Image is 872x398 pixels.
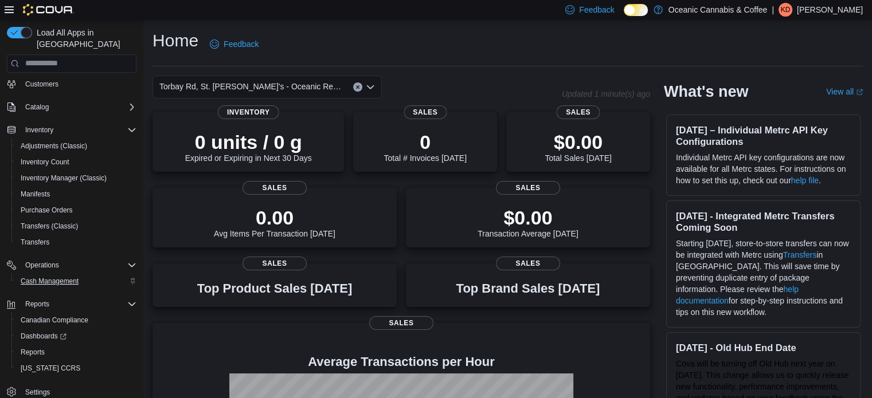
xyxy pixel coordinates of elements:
[21,123,136,137] span: Inventory
[21,100,136,114] span: Catalog
[23,4,74,15] img: Cova
[16,329,136,343] span: Dashboards
[11,202,141,218] button: Purchase Orders
[2,296,141,312] button: Reports
[664,82,748,101] h2: What's new
[21,258,136,272] span: Operations
[384,131,466,153] p: 0
[16,274,83,288] a: Cash Management
[21,258,64,272] button: Operations
[11,170,141,186] button: Inventory Manager (Classic)
[21,206,73,215] span: Purchase Orders
[21,174,107,183] span: Inventory Manager (Classic)
[478,206,578,238] div: Transaction Average [DATE]
[16,361,136,375] span: Washington CCRS
[25,80,58,89] span: Customers
[21,123,58,137] button: Inventory
[2,76,141,92] button: Customers
[772,3,774,17] p: |
[11,360,141,376] button: [US_STATE] CCRS
[243,181,307,195] span: Sales
[676,124,851,147] h3: [DATE] – Individual Metrc API Key Configurations
[11,186,141,202] button: Manifests
[16,203,77,217] a: Purchase Orders
[21,316,88,325] span: Canadian Compliance
[11,273,141,289] button: Cash Management
[16,345,136,359] span: Reports
[25,125,53,135] span: Inventory
[21,157,69,167] span: Inventory Count
[562,89,650,98] p: Updated 1 minute(s) ago
[545,131,611,153] p: $0.00
[11,328,141,344] a: Dashboards
[16,203,136,217] span: Purchase Orders
[366,82,375,92] button: Open list of options
[21,100,53,114] button: Catalog
[16,171,136,185] span: Inventory Manager (Classic)
[16,329,71,343] a: Dashboards
[384,131,466,163] div: Total # Invoices [DATE]
[676,238,851,318] p: Starting [DATE], store-to-store transfers can now be integrated with Metrc using in [GEOGRAPHIC_D...
[214,206,335,229] p: 0.00
[16,235,54,249] a: Transfers
[579,4,614,15] span: Feedback
[243,257,307,270] span: Sales
[779,3,792,17] div: Kim Dixon
[369,316,433,330] span: Sales
[21,222,78,231] span: Transfers (Classic)
[16,187,136,201] span: Manifests
[16,155,136,169] span: Inventory Count
[826,87,863,96] a: View allExternal link
[185,131,312,163] div: Expired or Expiring in Next 30 Days
[797,3,863,17] p: [PERSON_NAME]
[676,285,799,305] a: help documentation
[21,77,136,91] span: Customers
[21,277,79,286] span: Cash Management
[478,206,578,229] p: $0.00
[16,171,111,185] a: Inventory Manager (Classic)
[668,3,768,17] p: Oceanic Cannabis & Coffee
[21,348,45,357] span: Reports
[21,297,54,311] button: Reports
[496,181,560,195] span: Sales
[781,3,791,17] span: KD
[21,141,87,151] span: Adjustments (Classic)
[16,155,74,169] a: Inventory Count
[16,361,85,375] a: [US_STATE] CCRS
[2,122,141,138] button: Inventory
[214,206,335,238] div: Avg Items Per Transaction [DATE]
[218,105,279,119] span: Inventory
[16,219,136,233] span: Transfers (Classic)
[2,99,141,115] button: Catalog
[152,29,198,52] h1: Home
[16,345,49,359] a: Reports
[16,313,136,327] span: Canadian Compliance
[16,274,136,288] span: Cash Management
[16,219,83,233] a: Transfers (Classic)
[11,312,141,328] button: Canadian Compliance
[557,105,600,119] span: Sales
[11,154,141,170] button: Inventory Count
[791,176,819,185] a: help file
[2,257,141,273] button: Operations
[404,105,447,119] span: Sales
[676,342,851,353] h3: [DATE] - Old Hub End Date
[16,187,54,201] a: Manifests
[676,152,851,186] p: Individual Metrc API key configurations are now available for all Metrc states. For instructions ...
[25,103,49,112] span: Catalog
[162,355,641,369] h4: Average Transactions per Hour
[224,38,259,50] span: Feedback
[16,235,136,249] span: Transfers
[185,131,312,153] p: 0 units / 0 g
[624,4,648,16] input: Dark Mode
[856,89,863,96] svg: External link
[676,210,851,233] h3: [DATE] - Integrated Metrc Transfers Coming Soon
[25,388,50,397] span: Settings
[21,297,136,311] span: Reports
[159,80,342,93] span: Torbay Rd, St. [PERSON_NAME]'s - Oceanic Releaf
[545,131,611,163] div: Total Sales [DATE]
[11,234,141,250] button: Transfers
[197,282,352,295] h3: Top Product Sales [DATE]
[353,82,362,92] button: Clear input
